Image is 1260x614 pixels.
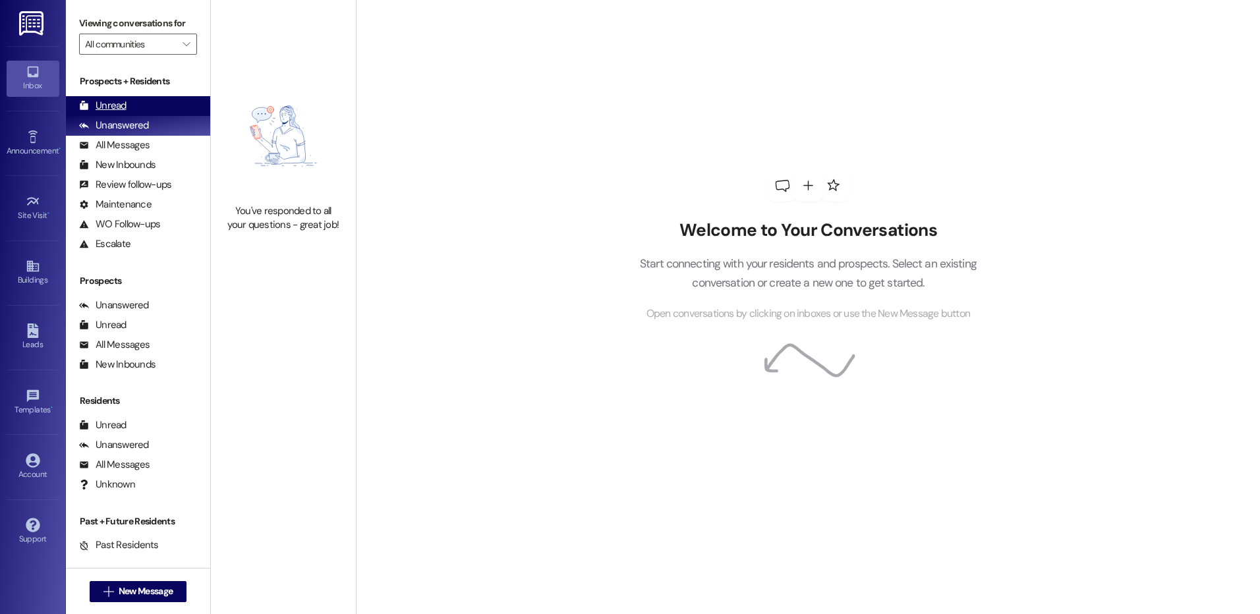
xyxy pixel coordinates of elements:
[79,478,135,491] div: Unknown
[79,418,127,432] div: Unread
[7,449,59,485] a: Account
[79,178,171,192] div: Review follow-ups
[183,39,190,49] i: 
[66,515,210,528] div: Past + Future Residents
[79,358,156,372] div: New Inbounds
[79,438,149,452] div: Unanswered
[66,274,210,288] div: Prospects
[7,514,59,549] a: Support
[79,217,160,231] div: WO Follow-ups
[79,158,156,172] div: New Inbounds
[79,198,152,211] div: Maintenance
[79,458,150,472] div: All Messages
[51,403,53,412] span: •
[7,320,59,355] a: Leads
[79,558,168,572] div: Future Residents
[79,538,159,552] div: Past Residents
[79,338,150,352] div: All Messages
[79,298,149,312] div: Unanswered
[85,34,176,55] input: All communities
[66,394,210,408] div: Residents
[79,318,127,332] div: Unread
[79,99,127,113] div: Unread
[66,74,210,88] div: Prospects + Residents
[619,254,996,292] p: Start connecting with your residents and prospects. Select an existing conversation or create a n...
[7,255,59,291] a: Buildings
[79,237,130,251] div: Escalate
[7,61,59,96] a: Inbox
[225,204,341,233] div: You've responded to all your questions - great job!
[47,209,49,218] span: •
[79,13,197,34] label: Viewing conversations for
[619,220,996,241] h2: Welcome to Your Conversations
[19,11,46,36] img: ResiDesk Logo
[59,144,61,153] span: •
[646,306,970,322] span: Open conversations by clicking on inboxes or use the New Message button
[7,190,59,226] a: Site Visit •
[90,581,187,602] button: New Message
[79,138,150,152] div: All Messages
[225,74,341,197] img: empty-state
[7,385,59,420] a: Templates •
[79,119,149,132] div: Unanswered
